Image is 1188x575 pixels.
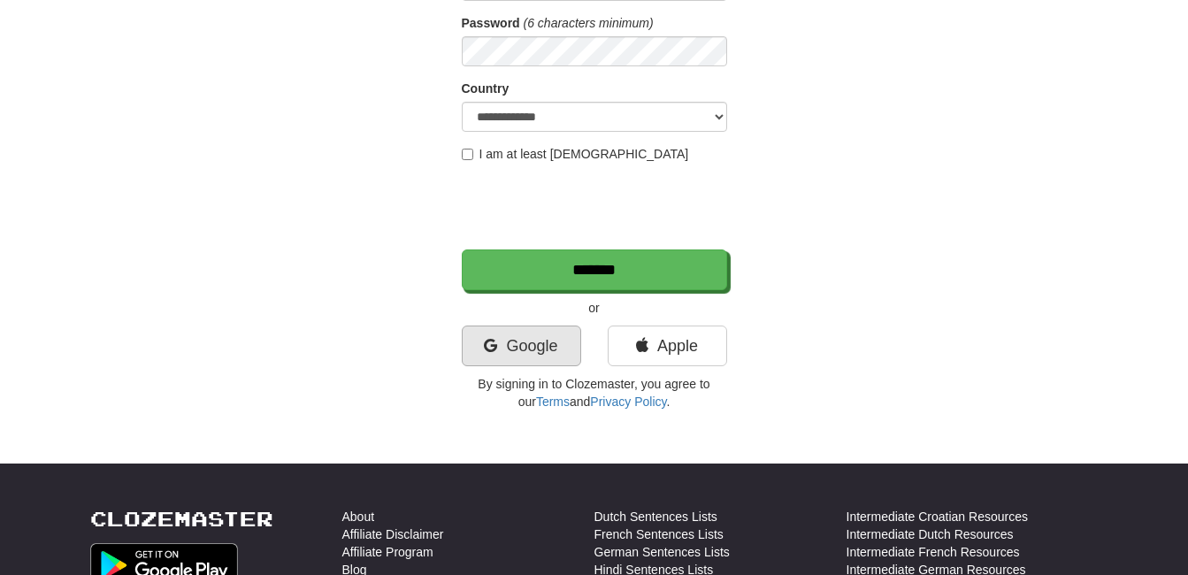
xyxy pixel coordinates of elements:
a: Intermediate Croatian Resources [847,508,1028,525]
label: Country [462,80,510,97]
a: Intermediate Dutch Resources [847,525,1014,543]
em: (6 characters minimum) [524,16,654,30]
a: German Sentences Lists [594,543,730,561]
a: About [342,508,375,525]
a: Google [462,326,581,366]
p: By signing in to Clozemaster, you agree to our and . [462,375,727,410]
a: Affiliate Program [342,543,433,561]
a: Terms [536,395,570,409]
a: Privacy Policy [590,395,666,409]
iframe: reCAPTCHA [462,172,731,241]
a: Clozemaster [90,508,273,530]
a: Apple [608,326,727,366]
label: Password [462,14,520,32]
input: I am at least [DEMOGRAPHIC_DATA] [462,149,473,160]
p: or [462,299,727,317]
a: Affiliate Disclaimer [342,525,444,543]
a: French Sentences Lists [594,525,724,543]
a: Intermediate French Resources [847,543,1020,561]
label: I am at least [DEMOGRAPHIC_DATA] [462,145,689,163]
a: Dutch Sentences Lists [594,508,717,525]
